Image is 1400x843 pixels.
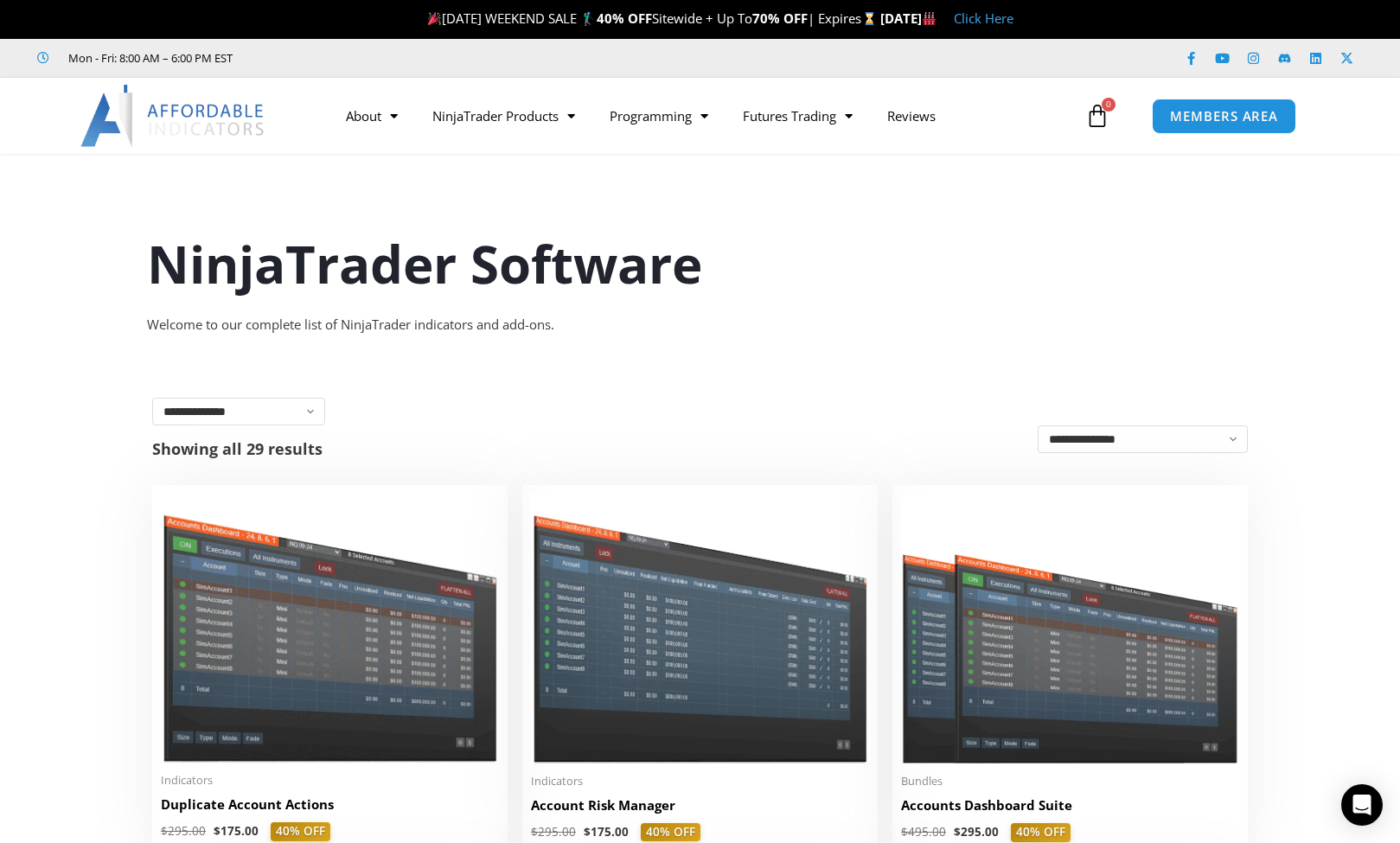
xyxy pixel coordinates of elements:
a: Futures Trading [726,96,870,136]
nav: Menu [329,96,1081,136]
span: 40% OFF [641,823,700,842]
iframe: Customer reviews powered by Trustpilot [257,49,516,67]
span: Mon - Fri: 8:00 AM – 6:00 PM EST [64,48,233,68]
div: Open Intercom Messenger [1341,784,1383,826]
span: Indicators [161,773,499,788]
div: Welcome to our complete list of NinjaTrader indicators and add-ons. [147,313,1254,337]
h2: Account Risk Manager [531,796,869,814]
span: $ [214,823,221,839]
p: Showing all 29 results [152,441,323,457]
strong: 70% OFF [752,10,808,27]
bdi: 295.00 [161,823,206,839]
a: Duplicate Account Actions [161,795,499,822]
bdi: 295.00 [954,824,999,840]
select: Shop order [1038,425,1248,453]
a: Reviews [870,96,953,136]
strong: 40% OFF [597,10,652,27]
span: $ [954,824,961,840]
img: LogoAI | Affordable Indicators – NinjaTrader [80,85,266,147]
img: Account Risk Manager [531,494,869,763]
h2: Duplicate Account Actions [161,795,499,814]
bdi: 495.00 [901,824,946,840]
span: MEMBERS AREA [1170,110,1278,123]
a: 0 [1059,91,1135,141]
a: MEMBERS AREA [1152,99,1296,134]
span: $ [901,824,908,840]
span: 40% OFF [1011,823,1071,842]
span: 40% OFF [271,822,330,841]
bdi: 295.00 [531,824,576,840]
span: [DATE] WEEKEND SALE 🏌️‍♂️ Sitewide + Up To | Expires [424,10,879,27]
span: $ [531,824,538,840]
span: Bundles [901,774,1239,789]
span: $ [161,823,168,839]
span: Indicators [531,774,869,789]
a: Programming [592,96,726,136]
img: 🏭 [923,12,936,25]
span: $ [584,824,591,840]
bdi: 175.00 [214,823,259,839]
span: 0 [1102,98,1116,112]
h1: NinjaTrader Software [147,227,1254,300]
bdi: 175.00 [584,824,629,840]
img: Duplicate Account Actions [161,494,499,763]
a: About [329,96,415,136]
h2: Accounts Dashboard Suite [901,796,1239,814]
img: 🎉 [428,12,441,25]
a: NinjaTrader Products [415,96,592,136]
a: Click Here [954,10,1013,27]
strong: [DATE] [880,10,937,27]
a: Account Risk Manager [531,796,869,823]
img: ⌛ [863,12,876,25]
a: Accounts Dashboard Suite [901,796,1239,823]
img: Accounts Dashboard Suite [901,494,1239,763]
